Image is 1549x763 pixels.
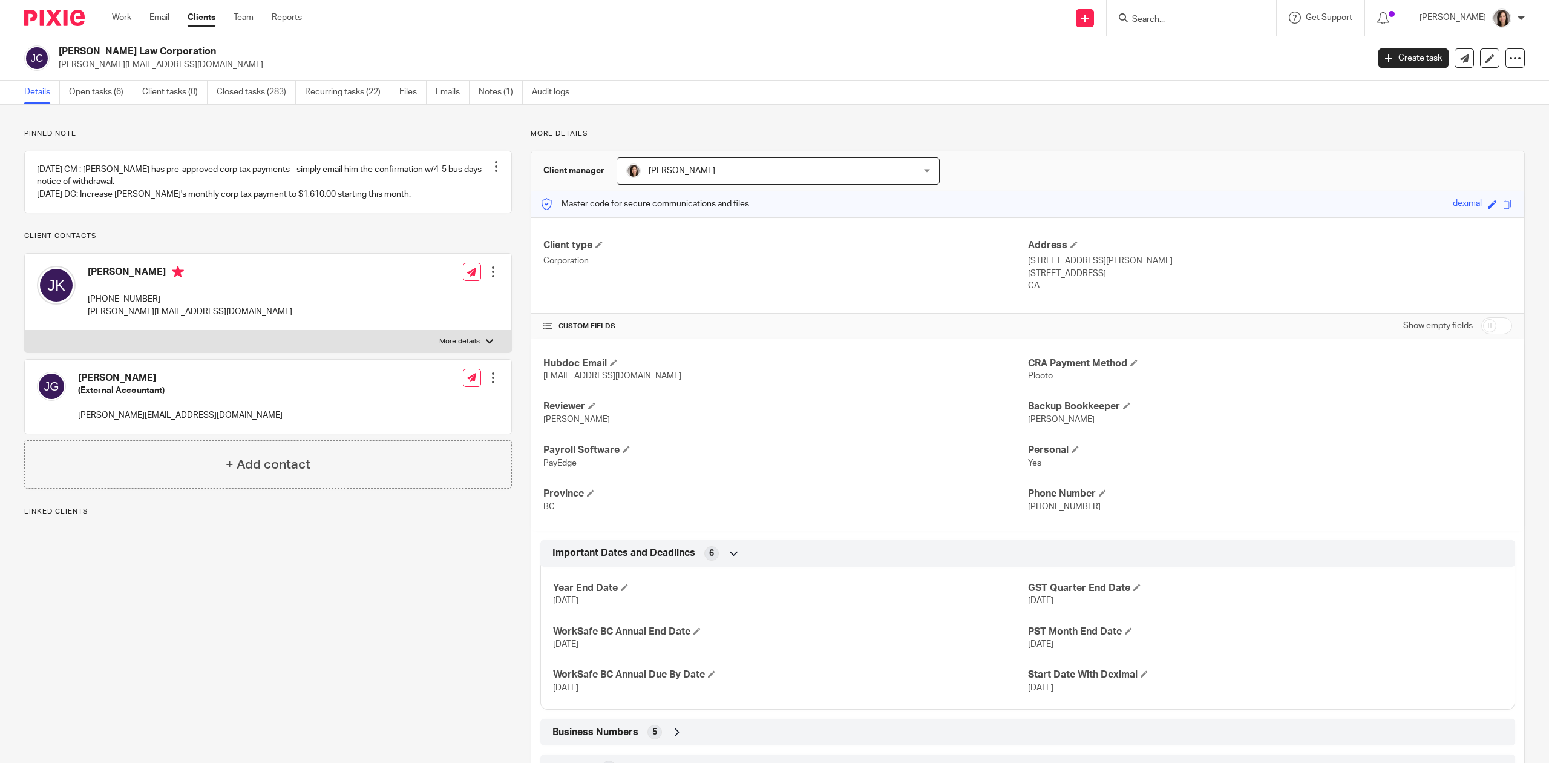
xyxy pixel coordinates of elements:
[226,455,310,474] h4: + Add contact
[540,198,749,210] p: Master code for secure communications and files
[59,59,1360,71] p: [PERSON_NAME][EMAIL_ADDRESS][DOMAIN_NAME]
[543,444,1027,457] h4: Payroll Software
[1306,13,1352,22] span: Get Support
[1028,372,1053,380] span: Plooto
[112,12,131,24] a: Work
[234,12,254,24] a: Team
[1028,582,1502,595] h4: GST Quarter End Date
[543,459,577,467] span: PayEdge
[78,372,283,385] h4: [PERSON_NAME]
[1028,669,1502,681] h4: Start Date With Deximal
[709,547,714,560] span: 6
[37,266,76,305] img: svg%3E
[543,255,1027,267] p: Corporation
[188,12,215,24] a: Clients
[1028,415,1095,424] span: [PERSON_NAME]
[649,167,715,175] span: [PERSON_NAME]
[24,45,50,71] img: svg%3E
[78,409,283,421] p: [PERSON_NAME][EMAIL_ADDRESS][DOMAIN_NAME]
[1028,268,1512,280] p: [STREET_ADDRESS]
[1028,684,1053,692] span: [DATE]
[532,81,578,104] a: Audit logs
[553,669,1027,681] h4: WorkSafe BC Annual Due By Date
[59,45,1100,58] h2: [PERSON_NAME] Law Corporation
[24,231,512,241] p: Client contacts
[305,81,390,104] a: Recurring tasks (22)
[88,306,292,318] p: [PERSON_NAME][EMAIL_ADDRESS][DOMAIN_NAME]
[479,81,523,104] a: Notes (1)
[543,372,681,380] span: [EMAIL_ADDRESS][DOMAIN_NAME]
[1420,12,1486,24] p: [PERSON_NAME]
[1028,596,1053,605] span: [DATE]
[37,372,66,401] img: svg%3E
[1131,15,1240,25] input: Search
[399,81,427,104] a: Files
[552,547,695,560] span: Important Dates and Deadlines
[217,81,296,104] a: Closed tasks (283)
[24,10,85,26] img: Pixie
[553,596,578,605] span: [DATE]
[1028,459,1041,467] span: Yes
[439,337,480,346] p: More details
[24,81,60,104] a: Details
[552,726,638,739] span: Business Numbers
[543,357,1027,370] h4: Hubdoc Email
[553,684,578,692] span: [DATE]
[1403,320,1473,332] label: Show empty fields
[543,415,610,424] span: [PERSON_NAME]
[1453,197,1482,211] div: deximal
[78,385,283,397] h5: (External Accountant)
[436,81,470,104] a: Emails
[69,81,133,104] a: Open tasks (6)
[142,81,208,104] a: Client tasks (0)
[543,239,1027,252] h4: Client type
[1378,48,1449,68] a: Create task
[1028,503,1101,511] span: [PHONE_NUMBER]
[543,503,555,511] span: BC
[626,163,641,178] img: Danielle%20photo.jpg
[88,266,292,281] h4: [PERSON_NAME]
[149,12,169,24] a: Email
[1028,239,1512,252] h4: Address
[531,129,1525,139] p: More details
[553,640,578,649] span: [DATE]
[543,322,1027,331] h4: CUSTOM FIELDS
[1028,444,1512,457] h4: Personal
[1492,8,1511,28] img: Danielle%20photo.jpg
[1028,280,1512,292] p: CA
[172,266,184,278] i: Primary
[272,12,302,24] a: Reports
[553,626,1027,638] h4: WorkSafe BC Annual End Date
[652,726,657,738] span: 5
[1028,626,1502,638] h4: PST Month End Date
[1028,487,1512,500] h4: Phone Number
[88,293,292,305] p: [PHONE_NUMBER]
[1028,640,1053,649] span: [DATE]
[543,165,604,177] h3: Client manager
[543,400,1027,413] h4: Reviewer
[1028,400,1512,413] h4: Backup Bookkeeper
[24,129,512,139] p: Pinned note
[1028,357,1512,370] h4: CRA Payment Method
[553,582,1027,595] h4: Year End Date
[1028,255,1512,267] p: [STREET_ADDRESS][PERSON_NAME]
[24,507,512,517] p: Linked clients
[543,487,1027,500] h4: Province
